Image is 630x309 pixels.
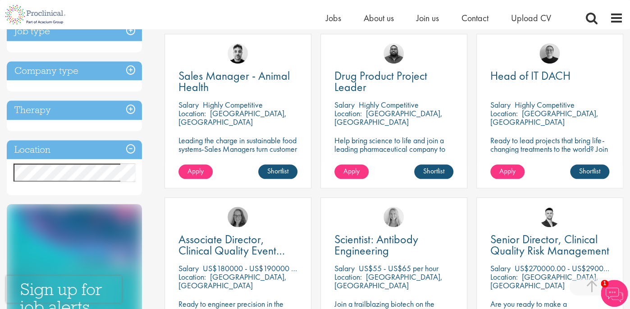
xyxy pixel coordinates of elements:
p: Leading the charge in sustainable food systems-Sales Managers turn customer success into global p... [178,136,297,162]
span: Salary [178,100,199,110]
h3: Job type [7,22,142,41]
span: Apply [499,166,516,176]
span: Salary [490,263,511,273]
p: [GEOGRAPHIC_DATA], [GEOGRAPHIC_DATA] [334,108,443,127]
span: Senior Director, Clinical Quality Risk Management [490,232,609,258]
span: Location: [334,108,362,118]
a: Drug Product Project Leader [334,70,453,93]
span: Scientist: Antibody Engineering [334,232,418,258]
p: Ready to lead projects that bring life-changing treatments to the world? Join our client at the f... [490,136,609,179]
iframe: reCAPTCHA [6,276,122,303]
img: Shannon Briggs [383,207,404,227]
a: Shortlist [258,164,297,179]
span: Salary [490,100,511,110]
a: Jobs [326,12,341,24]
h3: Company type [7,61,142,81]
p: US$180000 - US$190000 per annum [203,263,324,273]
span: Salary [178,263,199,273]
p: [GEOGRAPHIC_DATA], [GEOGRAPHIC_DATA] [334,272,443,291]
p: [GEOGRAPHIC_DATA], [GEOGRAPHIC_DATA] [178,272,287,291]
img: Emma Pretorious [539,43,560,64]
a: Apply [490,164,525,179]
img: Joshua Godden [539,207,560,227]
a: Head of IT DACH [490,70,609,82]
h3: Location [7,140,142,159]
a: Apply [334,164,369,179]
h3: Therapy [7,100,142,120]
span: Location: [178,272,206,282]
a: Shortlist [570,164,609,179]
span: Apply [187,166,204,176]
a: Scientist: Antibody Engineering [334,234,453,256]
p: Highly Competitive [359,100,419,110]
span: Associate Director, Clinical Quality Event Management (GCP) [178,232,285,269]
a: Shortlist [414,164,453,179]
img: Ashley Bennett [383,43,404,64]
span: Drug Product Project Leader [334,68,427,95]
a: Join us [416,12,439,24]
p: [GEOGRAPHIC_DATA], [GEOGRAPHIC_DATA] [178,108,287,127]
img: Chatbot [601,280,628,307]
a: Contact [461,12,488,24]
span: Sales Manager - Animal Health [178,68,290,95]
a: Sales Manager - Animal Health [178,70,297,93]
span: 1 [601,280,608,287]
span: Head of IT DACH [490,68,571,83]
a: Associate Director, Clinical Quality Event Management (GCP) [178,234,297,256]
img: Ingrid Aymes [228,207,248,227]
p: US$55 - US$65 per hour [359,263,438,273]
a: Apply [178,164,213,179]
p: [GEOGRAPHIC_DATA], [GEOGRAPHIC_DATA] [490,108,598,127]
a: Upload CV [511,12,551,24]
span: Salary [334,263,355,273]
img: Dean Fisher [228,43,248,64]
p: Highly Competitive [515,100,575,110]
a: Senior Director, Clinical Quality Risk Management [490,234,609,256]
a: About us [364,12,394,24]
p: Help bring science to life and join a leading pharmaceutical company to play a key role in delive... [334,136,453,179]
span: Location: [490,108,518,118]
p: Highly Competitive [203,100,263,110]
span: Location: [334,272,362,282]
span: Apply [343,166,360,176]
span: Salary [334,100,355,110]
span: Location: [178,108,206,118]
span: Location: [490,272,518,282]
p: [GEOGRAPHIC_DATA], [GEOGRAPHIC_DATA] [490,272,598,291]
